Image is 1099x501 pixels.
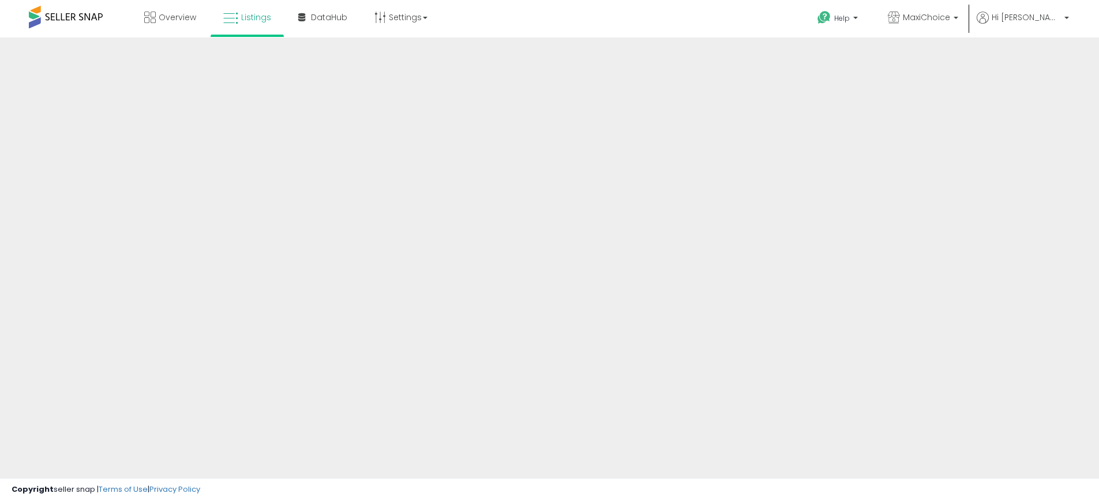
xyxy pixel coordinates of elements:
a: Help [808,2,869,37]
span: Hi [PERSON_NAME] [992,12,1061,23]
strong: Copyright [12,484,54,495]
i: Get Help [817,10,831,25]
span: Overview [159,12,196,23]
a: Hi [PERSON_NAME] [977,12,1069,37]
span: Listings [241,12,271,23]
a: Privacy Policy [149,484,200,495]
a: Terms of Use [99,484,148,495]
div: seller snap | | [12,484,200,495]
span: MaxiChoice [903,12,950,23]
span: Help [834,13,850,23]
span: DataHub [311,12,347,23]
